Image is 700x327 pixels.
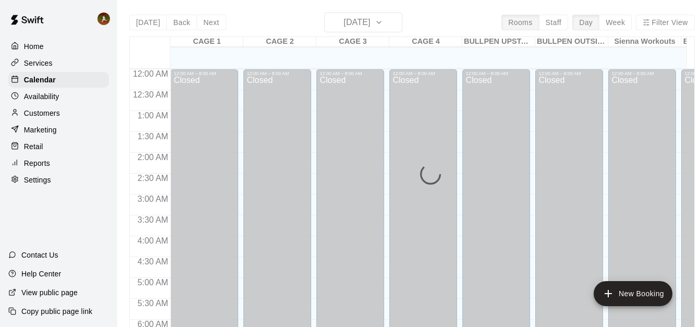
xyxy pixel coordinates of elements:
span: 12:30 AM [130,90,171,99]
p: Availability [24,91,59,102]
div: 12:00 AM – 8:00 AM [392,71,454,76]
span: 12:00 AM [130,69,171,78]
a: Retail [8,139,109,154]
p: Settings [24,175,51,185]
a: Settings [8,172,109,188]
span: 4:00 AM [135,236,171,245]
a: Reports [8,155,109,171]
div: CAGE 4 [389,37,462,47]
a: Marketing [8,122,109,138]
span: 1:00 AM [135,111,171,120]
div: Cody Hansen [95,8,117,29]
p: Reports [24,158,50,168]
div: 12:00 AM – 8:00 AM [174,71,235,76]
a: Calendar [8,72,109,88]
div: 12:00 AM – 8:00 AM [320,71,381,76]
p: Services [24,58,53,68]
p: Help Center [21,269,61,279]
span: 3:00 AM [135,195,171,203]
div: CAGE 2 [243,37,316,47]
div: 12:00 AM – 8:00 AM [611,71,673,76]
p: Contact Us [21,250,58,260]
span: 2:00 AM [135,153,171,162]
div: CAGE 1 [170,37,243,47]
a: Home [8,39,109,54]
a: Availability [8,89,109,104]
div: BULLPEN UPSTAIRS [462,37,535,47]
button: add [594,281,672,306]
img: Cody Hansen [97,13,110,25]
div: Sienna Workouts [608,37,681,47]
div: BULLPEN OUTSIDE [535,37,608,47]
div: 12:00 AM – 8:00 AM [465,71,527,76]
span: 4:30 AM [135,257,171,266]
p: Marketing [24,125,57,135]
a: Customers [8,105,109,121]
div: 12:00 AM – 8:00 AM [247,71,308,76]
span: 5:00 AM [135,278,171,287]
p: View public page [21,287,78,298]
div: CAGE 3 [316,37,389,47]
p: Calendar [24,75,56,85]
span: 3:30 AM [135,215,171,224]
span: 1:30 AM [135,132,171,141]
span: 5:30 AM [135,299,171,308]
span: 2:30 AM [135,174,171,183]
p: Customers [24,108,60,118]
p: Copy public page link [21,306,92,317]
a: Services [8,55,109,71]
div: 12:00 AM – 8:00 AM [538,71,600,76]
p: Home [24,41,44,52]
p: Retail [24,141,43,152]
